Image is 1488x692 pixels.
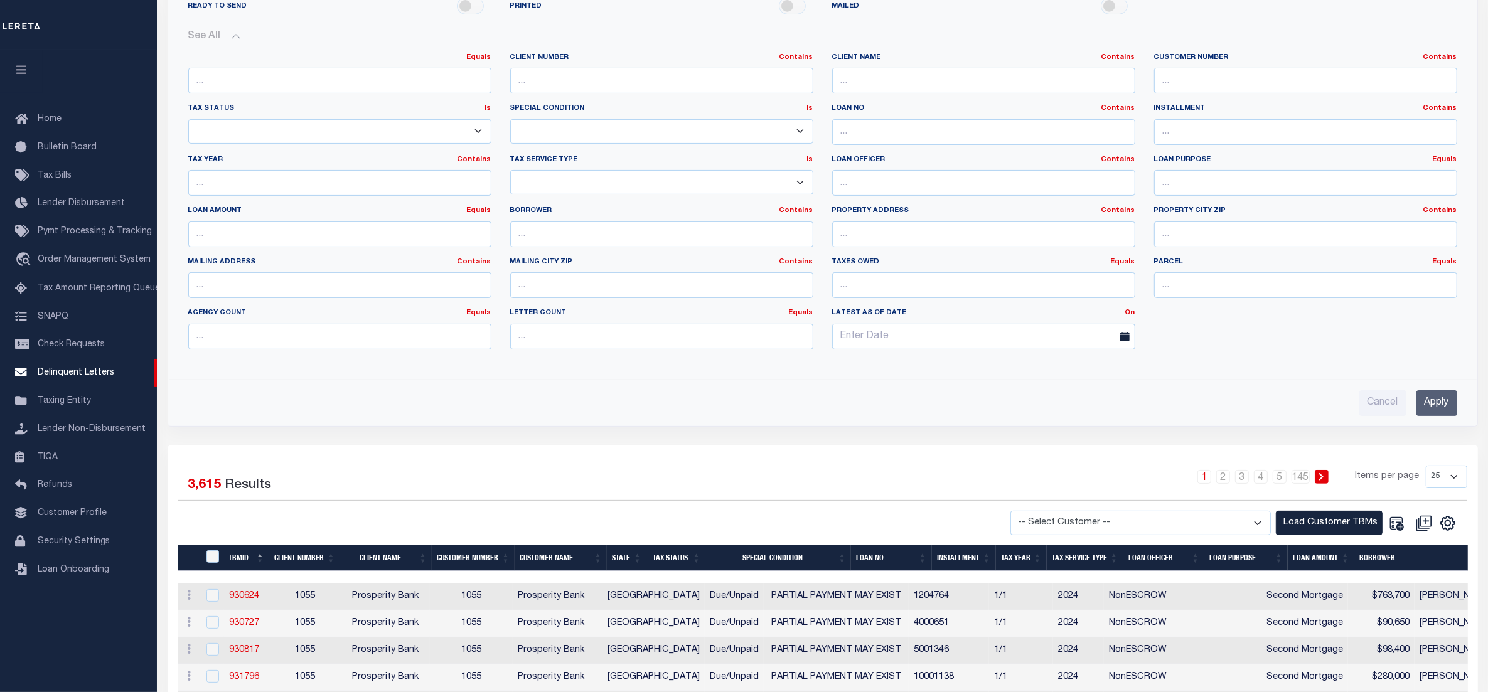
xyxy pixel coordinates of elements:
[513,637,602,664] td: Prosperity Bank
[15,252,35,269] i: travel_explore
[807,156,813,163] a: Is
[1053,637,1104,664] td: 2024
[188,257,491,268] label: Mailing Address
[510,206,813,216] label: BORROWER
[458,258,491,265] a: Contains
[1433,258,1457,265] a: Equals
[909,583,989,610] td: 1204764
[352,592,419,600] span: Prosperity Bank
[771,673,901,681] span: PARTIAL PAYMENT MAY EXIST
[295,646,315,654] span: 1055
[1104,610,1180,637] td: NonESCROW
[295,619,315,627] span: 1055
[38,397,91,405] span: Taxing Entity
[1154,155,1457,166] label: LOAN PURPOSE
[1123,545,1205,571] th: LOAN OFFICER: activate to sort column ascending
[832,68,1135,93] input: ...
[188,31,1457,43] button: See All
[771,592,901,600] span: PARTIAL PAYMENT MAY EXIST
[510,257,813,268] label: Mailing City Zip
[705,545,851,571] th: Special Condition: activate to sort column ascending
[989,610,1053,637] td: 1/1
[602,583,705,610] td: [GEOGRAPHIC_DATA]
[710,646,759,654] span: Due/Unpaid
[38,452,58,461] span: TIQA
[1111,258,1135,265] a: Equals
[779,207,813,214] a: Contains
[510,324,813,349] input: ...
[1261,583,1348,610] td: Second Mortgage
[909,637,989,664] td: 5001346
[832,53,1135,63] label: Client Name
[1204,545,1288,571] th: LOAN PURPOSE: activate to sort column ascending
[1154,221,1457,247] input: ...
[38,368,114,377] span: Delinquent Letters
[1235,470,1249,484] a: 3
[38,509,107,518] span: Customer Profile
[38,537,110,546] span: Security Settings
[188,68,491,93] input: ...
[1261,637,1348,664] td: Second Mortgage
[989,583,1053,610] td: 1/1
[458,156,491,163] a: Contains
[38,284,160,293] span: Tax Amount Reporting Queue
[602,664,705,691] td: [GEOGRAPHIC_DATA]
[225,476,272,496] label: Results
[1288,545,1354,571] th: LOAN AMOUNT: activate to sort column ascending
[467,309,491,316] a: Equals
[38,312,68,321] span: SNAPQ
[1359,390,1406,416] input: Cancel
[1125,309,1135,316] a: On
[832,104,1135,114] label: LOAN NO
[38,171,72,180] span: Tax Bills
[510,308,813,319] label: LETTER COUNT
[1356,470,1420,484] span: Items per page
[832,170,1135,196] input: ...
[789,309,813,316] a: Equals
[710,673,759,681] span: Due/Unpaid
[229,646,259,654] a: 930817
[229,619,259,627] a: 930727
[461,673,481,681] span: 1055
[996,545,1047,571] th: Tax Year: activate to sort column ascending
[188,155,491,166] label: Tax Year
[1154,119,1457,145] input: ...
[989,637,1053,664] td: 1/1
[188,170,491,196] input: ...
[710,619,759,627] span: Due/Unpaid
[1254,470,1268,484] a: 4
[188,272,491,298] input: ...
[1261,664,1348,691] td: Second Mortgage
[352,619,419,627] span: Prosperity Bank
[229,673,259,681] a: 931796
[932,545,996,571] th: Installment: activate to sort column ascending
[823,308,1145,319] label: LATEST AS OF DATE
[1101,54,1135,61] a: Contains
[188,308,491,319] label: Agency Count
[467,54,491,61] a: Equals
[602,637,705,664] td: [GEOGRAPHIC_DATA]
[38,115,62,124] span: Home
[461,592,481,600] span: 1055
[1101,156,1135,163] a: Contains
[602,610,705,637] td: [GEOGRAPHIC_DATA]
[513,583,602,610] td: Prosperity Bank
[229,592,259,600] a: 930624
[832,119,1135,145] input: ...
[1273,470,1287,484] a: 5
[832,206,1135,216] label: Property Address
[779,54,813,61] a: Contains
[1423,105,1457,112] a: Contains
[510,1,542,12] span: PRINTED
[1433,156,1457,163] a: Equals
[1104,664,1180,691] td: NonESCROW
[771,619,901,627] span: PARTIAL PAYMENT MAY EXIST
[1104,583,1180,610] td: NonESCROW
[38,199,125,208] span: Lender Disbursement
[1053,610,1104,637] td: 2024
[1292,470,1310,484] a: 145
[989,664,1053,691] td: 1/1
[1348,664,1415,691] td: $280,000
[607,545,646,571] th: STATE: activate to sort column ascending
[832,272,1135,298] input: ...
